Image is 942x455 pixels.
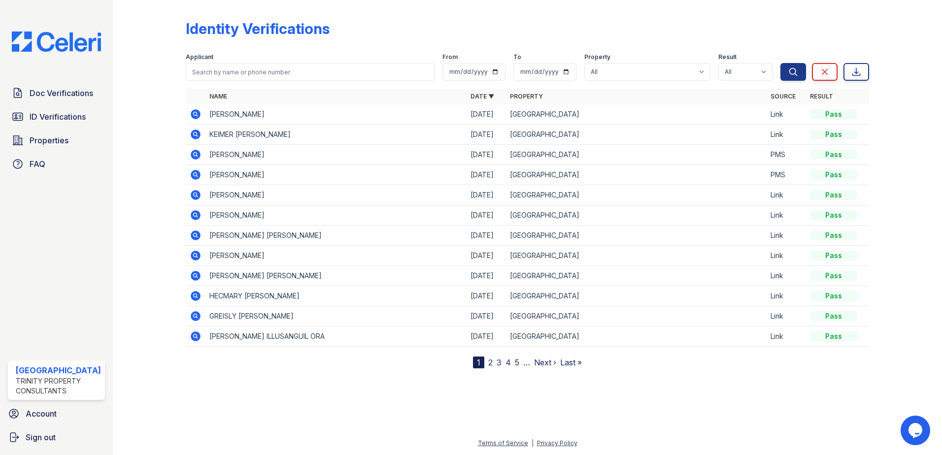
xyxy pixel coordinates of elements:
td: [PERSON_NAME] [205,104,467,125]
label: Applicant [186,53,213,61]
td: KEIMER [PERSON_NAME] [205,125,467,145]
label: To [513,53,521,61]
div: Pass [810,109,857,119]
td: [DATE] [467,246,506,266]
td: [DATE] [467,326,506,347]
td: [GEOGRAPHIC_DATA] [506,286,767,306]
a: Property [510,93,543,100]
a: Account [4,404,109,423]
a: 5 [515,357,519,367]
a: Date ▼ [471,93,494,100]
label: From [442,53,458,61]
td: [DATE] [467,145,506,165]
td: [PERSON_NAME] [205,145,467,165]
td: [GEOGRAPHIC_DATA] [506,205,767,226]
div: 1 [473,357,484,368]
td: [DATE] [467,266,506,286]
span: Doc Verifications [30,87,93,99]
input: Search by name or phone number [186,63,435,81]
td: [DATE] [467,286,506,306]
a: Last » [560,357,582,367]
div: [GEOGRAPHIC_DATA] [16,364,101,376]
a: ID Verifications [8,107,105,127]
td: [GEOGRAPHIC_DATA] [506,326,767,347]
iframe: chat widget [901,416,932,445]
td: [PERSON_NAME] [PERSON_NAME] [205,266,467,286]
span: FAQ [30,158,45,170]
td: [PERSON_NAME] [205,246,467,266]
a: Properties [8,130,105,150]
td: [GEOGRAPHIC_DATA] [506,185,767,205]
td: [GEOGRAPHIC_DATA] [506,226,767,246]
td: Link [767,226,806,246]
span: … [523,357,530,368]
a: Terms of Service [478,439,528,447]
a: Name [209,93,227,100]
div: Pass [810,210,857,220]
div: Pass [810,251,857,260]
td: [PERSON_NAME] ILLUSANGUIL ORA [205,326,467,347]
a: 4 [505,357,511,367]
td: Link [767,266,806,286]
div: Pass [810,150,857,160]
td: [GEOGRAPHIC_DATA] [506,104,767,125]
div: Pass [810,271,857,281]
td: Link [767,205,806,226]
label: Result [718,53,737,61]
div: Pass [810,230,857,240]
td: PMS [767,145,806,165]
td: Link [767,185,806,205]
td: HECMARY [PERSON_NAME] [205,286,467,306]
a: FAQ [8,154,105,174]
td: [GEOGRAPHIC_DATA] [506,306,767,326]
td: [GEOGRAPHIC_DATA] [506,266,767,286]
div: Pass [810,331,857,341]
a: Sign out [4,427,109,447]
td: [GEOGRAPHIC_DATA] [506,145,767,165]
div: Pass [810,190,857,200]
a: Next › [534,357,556,367]
a: Result [810,93,833,100]
div: Trinity Property Consultants [16,376,101,396]
td: [PERSON_NAME] [205,165,467,185]
div: | [532,439,534,447]
a: Source [771,93,796,100]
td: GREISLY [PERSON_NAME] [205,306,467,326]
td: Link [767,125,806,145]
div: Pass [810,311,857,321]
td: [GEOGRAPHIC_DATA] [506,125,767,145]
td: [DATE] [467,125,506,145]
td: [GEOGRAPHIC_DATA] [506,165,767,185]
span: Account [26,408,57,420]
div: Identity Verifications [186,20,330,37]
a: 3 [497,357,502,367]
td: Link [767,326,806,347]
td: Link [767,286,806,306]
td: Link [767,104,806,125]
img: CE_Logo_Blue-a8612792a0a2168367f1c8372b55b34899dd931a85d93a1a3d3e32e68fde9ad4.png [4,32,109,52]
td: [DATE] [467,165,506,185]
td: [GEOGRAPHIC_DATA] [506,246,767,266]
div: Pass [810,170,857,180]
td: [DATE] [467,104,506,125]
div: Pass [810,130,857,139]
td: Link [767,246,806,266]
a: Privacy Policy [537,439,577,447]
td: [PERSON_NAME] [PERSON_NAME] [205,226,467,246]
span: ID Verifications [30,111,86,123]
td: PMS [767,165,806,185]
td: [PERSON_NAME] [205,185,467,205]
a: Doc Verifications [8,83,105,103]
div: Pass [810,291,857,301]
label: Property [584,53,610,61]
span: Properties [30,134,68,146]
td: Link [767,306,806,326]
td: [PERSON_NAME] [205,205,467,226]
span: Sign out [26,431,56,443]
td: [DATE] [467,226,506,246]
td: [DATE] [467,185,506,205]
a: 2 [488,357,493,367]
td: [DATE] [467,306,506,326]
td: [DATE] [467,205,506,226]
